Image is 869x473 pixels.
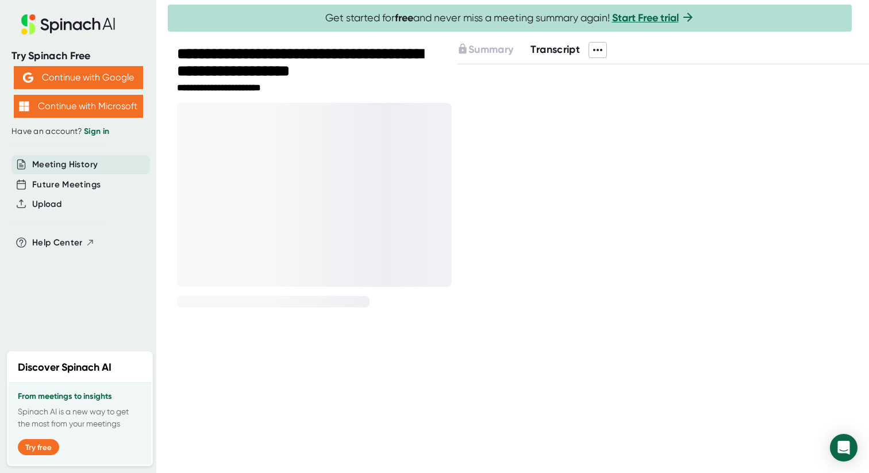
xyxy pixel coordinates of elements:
div: Have an account? [11,126,145,137]
a: Sign in [84,126,109,136]
button: Continue with Google [14,66,143,89]
h2: Discover Spinach AI [18,360,111,375]
h3: From meetings to insights [18,392,142,401]
span: Get started for and never miss a meeting summary again! [325,11,695,25]
button: Transcript [530,42,580,57]
button: Meeting History [32,158,98,171]
button: Summary [457,42,513,57]
button: Continue with Microsoft [14,95,143,118]
span: Help Center [32,236,83,249]
button: Try free [18,439,59,455]
div: Upgrade to access [457,42,530,58]
button: Upload [32,198,61,211]
span: Summary [468,43,513,56]
b: free [395,11,413,24]
div: Try Spinach Free [11,49,145,63]
span: Transcript [530,43,580,56]
a: Start Free trial [612,11,679,24]
div: Open Intercom Messenger [830,434,858,462]
p: Spinach AI is a new way to get the most from your meetings [18,406,142,430]
button: Help Center [32,236,95,249]
button: Future Meetings [32,178,101,191]
img: Aehbyd4JwY73AAAAAElFTkSuQmCC [23,72,33,83]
